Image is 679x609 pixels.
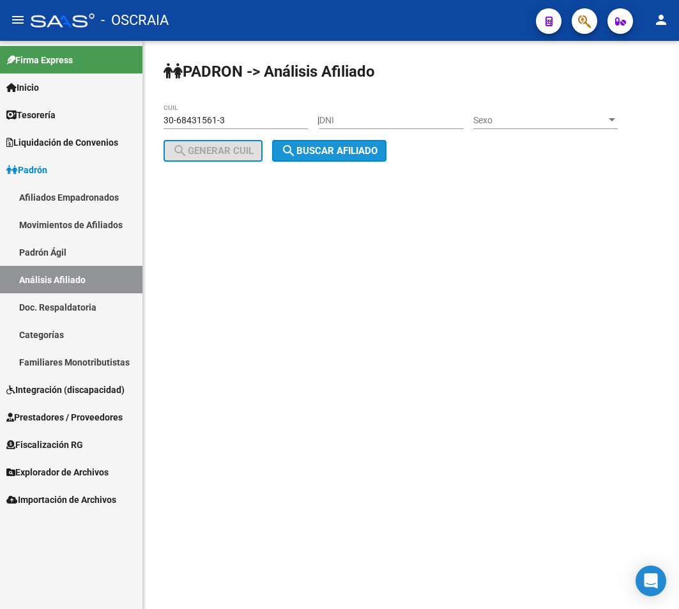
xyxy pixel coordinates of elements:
span: Buscar afiliado [281,145,378,157]
span: Generar CUIL [172,145,254,157]
span: Liquidación de Convenios [6,135,118,150]
div: Open Intercom Messenger [636,566,666,596]
span: Firma Express [6,53,73,67]
button: Buscar afiliado [272,140,386,162]
div: | [164,115,627,157]
span: - OSCRAIA [101,6,169,35]
span: Fiscalización RG [6,438,83,452]
span: Inicio [6,81,39,95]
mat-icon: menu [10,12,26,27]
span: Sexo [473,115,606,126]
button: Generar CUIL [164,140,263,162]
mat-icon: person [653,12,669,27]
span: Explorador de Archivos [6,465,109,479]
span: Importación de Archivos [6,493,116,507]
strong: PADRON -> Análisis Afiliado [164,63,375,81]
mat-icon: search [172,143,188,158]
span: Padrón [6,163,47,177]
span: Integración (discapacidad) [6,383,125,397]
span: Tesorería [6,108,56,122]
mat-icon: search [281,143,296,158]
span: Prestadores / Proveedores [6,410,123,424]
